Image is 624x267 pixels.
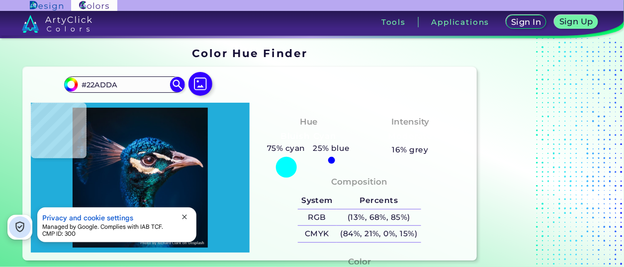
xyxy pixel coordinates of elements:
[392,143,429,156] h5: 16% grey
[263,142,309,155] h5: 75% cyan
[513,18,540,26] h5: Sign In
[556,16,596,29] a: Sign Up
[276,131,341,142] h3: Bluish Cyan
[298,226,337,242] h5: CMYK
[381,18,406,26] h3: Tools
[298,193,337,209] h5: System
[508,16,544,29] a: Sign In
[391,115,429,129] h4: Intensity
[432,18,490,26] h3: Applications
[384,131,437,142] h3: Moderate
[331,175,387,189] h4: Composition
[300,115,317,129] h4: Hue
[337,226,421,242] h5: (84%, 21%, 0%, 15%)
[298,209,337,226] h5: RGB
[561,18,592,25] h5: Sign Up
[78,78,171,91] input: type color..
[30,1,63,10] img: ArtyClick Design logo
[337,209,421,226] h5: (13%, 68%, 85%)
[481,44,605,265] iframe: Advertisement
[309,142,354,155] h5: 25% blue
[170,77,185,92] img: icon search
[22,15,92,33] img: logo_artyclick_colors_white.svg
[188,72,212,96] img: icon picture
[192,46,308,61] h1: Color Hue Finder
[36,108,245,248] img: img_pavlin.jpg
[337,193,421,209] h5: Percents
